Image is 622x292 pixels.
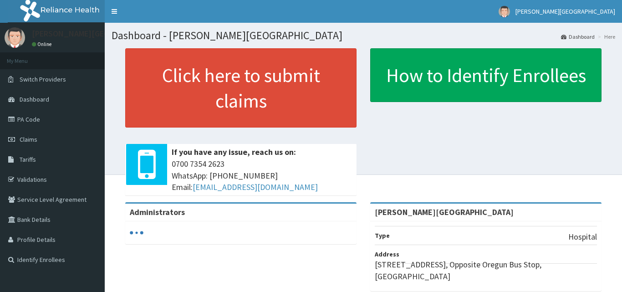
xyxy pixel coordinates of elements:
[20,95,49,103] span: Dashboard
[375,207,514,217] strong: [PERSON_NAME][GEOGRAPHIC_DATA]
[20,155,36,164] span: Tariffs
[515,7,615,15] span: [PERSON_NAME][GEOGRAPHIC_DATA]
[172,158,352,193] span: 0700 7354 2623 WhatsApp: [PHONE_NUMBER] Email:
[193,182,318,192] a: [EMAIL_ADDRESS][DOMAIN_NAME]
[561,33,595,41] a: Dashboard
[130,226,143,240] svg: audio-loading
[596,33,615,41] li: Here
[172,147,296,157] b: If you have any issue, reach us on:
[375,259,597,282] p: [STREET_ADDRESS], Opposite Oregun Bus Stop, [GEOGRAPHIC_DATA]
[499,6,510,17] img: User Image
[112,30,615,41] h1: Dashboard - [PERSON_NAME][GEOGRAPHIC_DATA]
[370,48,602,102] a: How to Identify Enrollees
[125,48,357,128] a: Click here to submit claims
[32,30,167,38] p: [PERSON_NAME][GEOGRAPHIC_DATA]
[375,250,399,258] b: Address
[5,27,25,48] img: User Image
[32,41,54,47] a: Online
[568,231,597,243] p: Hospital
[130,207,185,217] b: Administrators
[375,231,390,240] b: Type
[20,135,37,143] span: Claims
[20,75,66,83] span: Switch Providers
